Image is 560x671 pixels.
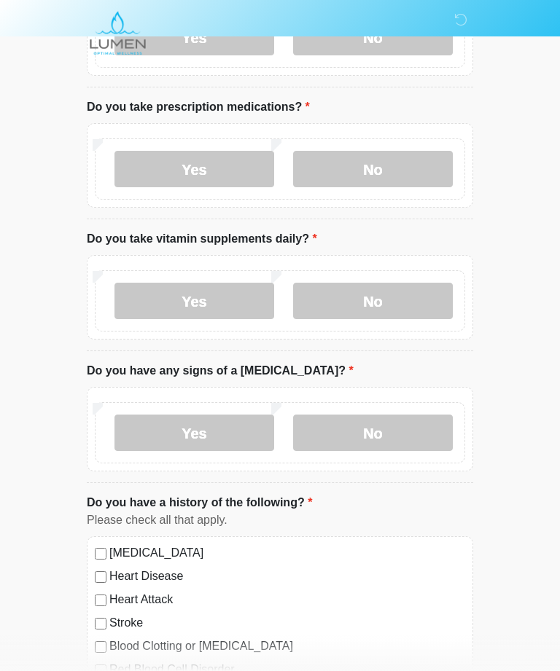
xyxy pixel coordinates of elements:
div: Please check all that apply. [87,511,473,529]
label: Heart Attack [109,591,465,608]
input: Heart Attack [95,595,106,606]
label: Yes [114,151,274,187]
label: [MEDICAL_DATA] [109,544,465,562]
label: No [293,415,453,451]
label: Do you take prescription medications? [87,98,310,116]
label: Yes [114,283,274,319]
label: Blood Clotting or [MEDICAL_DATA] [109,637,465,655]
label: No [293,283,453,319]
label: Do you have any signs of a [MEDICAL_DATA]? [87,362,354,380]
input: [MEDICAL_DATA] [95,548,106,560]
input: Blood Clotting or [MEDICAL_DATA] [95,641,106,653]
label: Stroke [109,614,465,632]
label: Heart Disease [109,568,465,585]
label: Yes [114,415,274,451]
input: Stroke [95,618,106,629]
img: LUMEN Optimal Wellness Logo [72,11,163,55]
label: Do you have a history of the following? [87,494,312,511]
label: No [293,151,453,187]
label: Do you take vitamin supplements daily? [87,230,317,248]
input: Heart Disease [95,571,106,583]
